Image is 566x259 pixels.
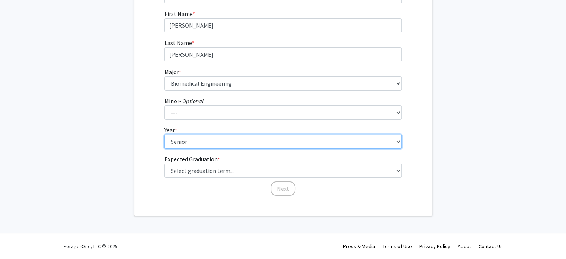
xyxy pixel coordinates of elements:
[383,243,412,250] a: Terms of Use
[458,243,471,250] a: About
[164,155,220,164] label: Expected Graduation
[164,67,181,76] label: Major
[179,97,204,105] i: - Optional
[164,10,192,18] span: First Name
[271,181,295,196] button: Next
[419,243,450,250] a: Privacy Policy
[479,243,503,250] a: Contact Us
[6,225,32,253] iframe: Chat
[164,126,177,135] label: Year
[164,39,192,47] span: Last Name
[343,243,375,250] a: Press & Media
[164,97,204,105] label: Minor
